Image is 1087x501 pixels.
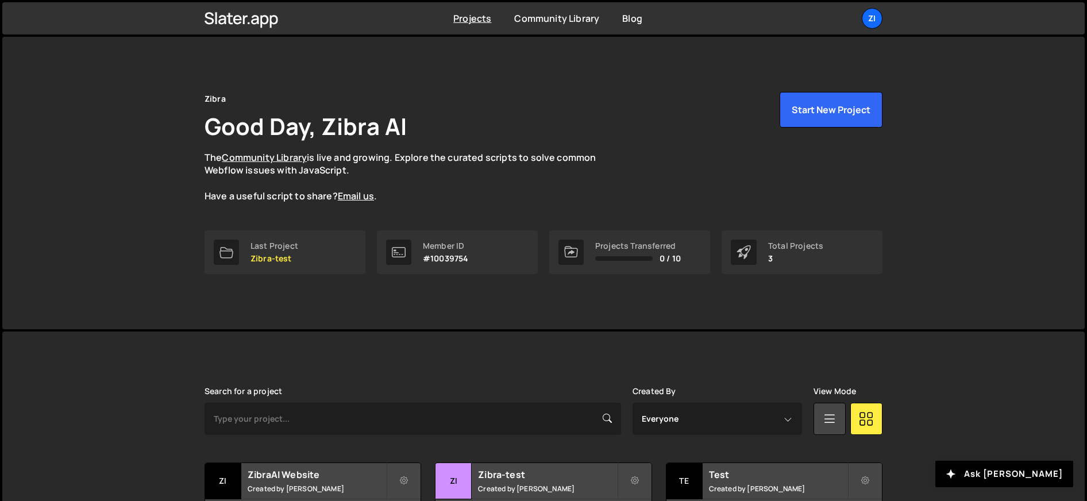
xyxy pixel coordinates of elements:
[814,387,856,396] label: View Mode
[205,403,621,435] input: Type your project...
[248,468,386,481] h2: ZibraAI Website
[622,12,642,25] a: Blog
[709,468,847,481] h2: Test
[660,254,681,263] span: 0 / 10
[666,463,703,499] div: Te
[205,387,282,396] label: Search for a project
[478,468,616,481] h2: Zibra-test
[453,12,491,25] a: Projects
[222,151,307,164] a: Community Library
[205,151,618,203] p: The is live and growing. Explore the curated scripts to solve common Webflow issues with JavaScri...
[862,8,882,29] a: Zi
[514,12,599,25] a: Community Library
[205,92,226,106] div: Zibra
[423,241,468,250] div: Member ID
[768,254,823,263] p: 3
[435,463,472,499] div: Zi
[250,241,298,250] div: Last Project
[780,92,882,128] button: Start New Project
[633,387,676,396] label: Created By
[205,110,407,142] h1: Good Day, Zibra AI
[250,254,298,263] p: Zibra-test
[338,190,374,202] a: Email us
[595,241,681,250] div: Projects Transferred
[478,484,616,494] small: Created by [PERSON_NAME]
[768,241,823,250] div: Total Projects
[423,254,468,263] p: #10039754
[248,484,386,494] small: Created by [PERSON_NAME]
[205,230,365,274] a: Last Project Zibra-test
[935,461,1073,487] button: Ask [PERSON_NAME]
[709,484,847,494] small: Created by [PERSON_NAME]
[205,463,241,499] div: Zi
